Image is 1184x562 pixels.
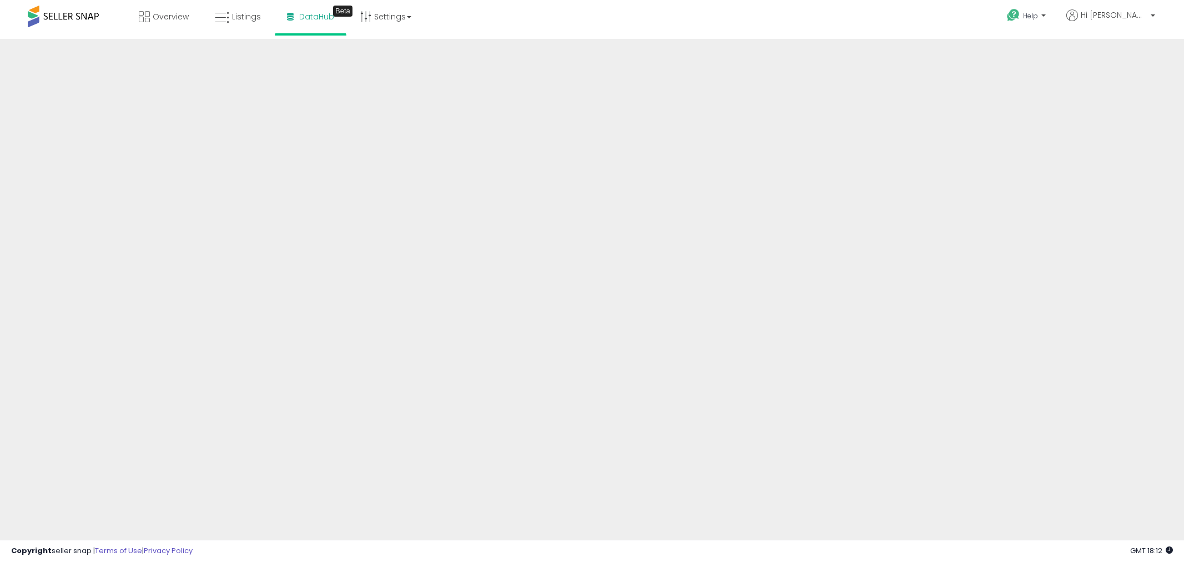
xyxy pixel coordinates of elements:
[144,545,193,556] a: Privacy Policy
[1023,11,1038,21] span: Help
[11,546,193,556] div: seller snap | |
[333,6,352,17] div: Tooltip anchor
[232,11,261,22] span: Listings
[1081,9,1147,21] span: Hi [PERSON_NAME]
[299,11,334,22] span: DataHub
[1066,9,1155,34] a: Hi [PERSON_NAME]
[1006,8,1020,22] i: Get Help
[95,545,142,556] a: Terms of Use
[153,11,189,22] span: Overview
[1130,545,1173,556] span: 2025-09-8 18:12 GMT
[11,545,52,556] strong: Copyright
